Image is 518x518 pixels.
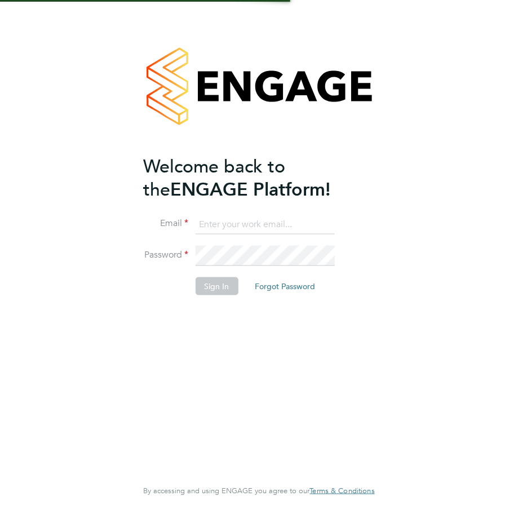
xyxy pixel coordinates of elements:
label: Password [143,249,188,261]
span: Welcome back to the [143,155,285,200]
a: Terms & Conditions [309,486,374,495]
input: Enter your work email... [195,214,334,234]
button: Forgot Password [246,277,324,295]
h2: ENGAGE Platform! [143,154,363,201]
span: By accessing and using ENGAGE you agree to our [143,486,374,495]
label: Email [143,218,188,229]
button: Sign In [195,277,238,295]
